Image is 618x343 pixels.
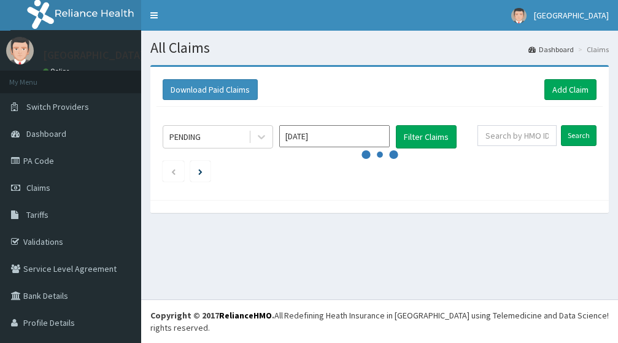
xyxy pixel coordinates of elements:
a: Dashboard [528,44,574,55]
h1: All Claims [150,40,609,56]
div: PENDING [169,131,201,143]
a: RelianceHMO [219,310,272,321]
strong: Copyright © 2017 . [150,310,274,321]
span: Switch Providers [26,101,89,112]
div: Redefining Heath Insurance in [GEOGRAPHIC_DATA] using Telemedicine and Data Science! [284,309,609,322]
a: Add Claim [544,79,597,100]
svg: audio-loading [361,136,398,173]
span: [GEOGRAPHIC_DATA] [534,10,609,21]
a: Previous page [171,166,176,177]
footer: All rights reserved. [141,299,618,343]
button: Filter Claims [396,125,457,148]
img: User Image [6,37,34,64]
a: Online [43,67,72,75]
input: Search by HMO ID [477,125,557,146]
p: [GEOGRAPHIC_DATA] [43,50,144,61]
button: Download Paid Claims [163,79,258,100]
img: User Image [511,8,527,23]
span: Dashboard [26,128,66,139]
input: Select Month and Year [279,125,390,147]
input: Search [561,125,597,146]
span: Tariffs [26,209,48,220]
span: Claims [26,182,50,193]
a: Next page [198,166,203,177]
li: Claims [575,44,609,55]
